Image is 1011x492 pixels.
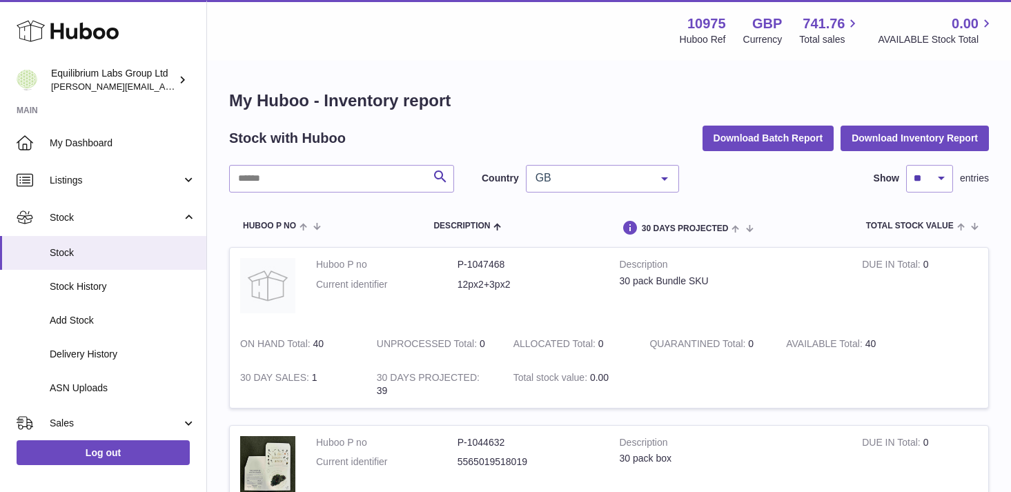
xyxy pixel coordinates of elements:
[620,452,842,465] div: 30 pack box
[433,222,490,230] span: Description
[366,361,503,408] td: 39
[229,90,989,112] h1: My Huboo - Inventory report
[513,338,598,353] strong: ALLOCATED Total
[841,126,989,150] button: Download Inventory Report
[50,137,196,150] span: My Dashboard
[960,172,989,185] span: entries
[799,14,861,46] a: 741.76 Total sales
[458,278,599,291] dd: 12px2+3px2
[687,14,726,33] strong: 10975
[799,33,861,46] span: Total sales
[786,338,865,353] strong: AVAILABLE Total
[748,338,754,349] span: 0
[17,70,37,90] img: h.woodrow@theliverclinic.com
[50,211,181,224] span: Stock
[51,67,175,93] div: Equilibrium Labs Group Ltd
[642,224,729,233] span: 30 DAYS PROJECTED
[316,258,458,271] dt: Huboo P no
[852,248,988,327] td: 0
[649,338,748,353] strong: QUARANTINED Total
[230,361,366,408] td: 1
[230,327,366,361] td: 40
[458,455,599,469] dd: 5565019518019
[50,348,196,361] span: Delivery History
[874,172,899,185] label: Show
[50,246,196,259] span: Stock
[952,14,979,33] span: 0.00
[240,338,313,353] strong: ON HAND Total
[377,338,480,353] strong: UNPROCESSED Total
[229,129,346,148] h2: Stock with Huboo
[878,14,994,46] a: 0.00 AVAILABLE Stock Total
[878,33,994,46] span: AVAILABLE Stock Total
[50,417,181,430] span: Sales
[50,280,196,293] span: Stock History
[620,275,842,288] div: 30 pack Bundle SKU
[316,278,458,291] dt: Current identifier
[366,327,503,361] td: 0
[458,258,599,271] dd: P-1047468
[458,436,599,449] dd: P-1044632
[866,222,954,230] span: Total stock value
[482,172,519,185] label: Country
[50,314,196,327] span: Add Stock
[51,81,277,92] span: [PERSON_NAME][EMAIL_ADDRESS][DOMAIN_NAME]
[620,258,842,275] strong: Description
[532,171,651,185] span: GB
[803,14,845,33] span: 741.76
[50,382,196,395] span: ASN Uploads
[703,126,834,150] button: Download Batch Report
[680,33,726,46] div: Huboo Ref
[50,174,181,187] span: Listings
[17,440,190,465] a: Log out
[862,259,923,273] strong: DUE IN Total
[503,327,640,361] td: 0
[240,372,312,386] strong: 30 DAY SALES
[752,14,782,33] strong: GBP
[620,436,842,453] strong: Description
[590,372,609,383] span: 0.00
[743,33,783,46] div: Currency
[776,327,912,361] td: 40
[377,372,480,386] strong: 30 DAYS PROJECTED
[316,436,458,449] dt: Huboo P no
[316,455,458,469] dt: Current identifier
[513,372,590,386] strong: Total stock value
[243,222,296,230] span: Huboo P no
[240,258,295,313] img: product image
[862,437,923,451] strong: DUE IN Total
